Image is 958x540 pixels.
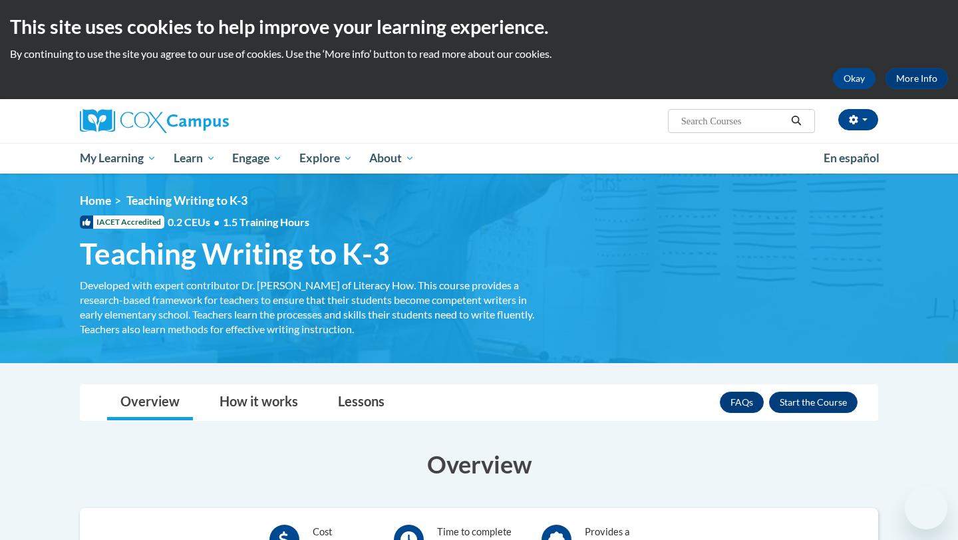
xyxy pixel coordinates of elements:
[126,194,247,207] span: Teaching Writing to K-3
[905,487,947,529] iframe: Button to launch messaging window
[165,143,224,174] a: Learn
[107,385,193,420] a: Overview
[206,385,311,420] a: How it works
[885,68,948,89] a: More Info
[80,236,390,271] span: Teaching Writing to K-3
[80,448,878,481] h3: Overview
[80,215,164,229] span: IACET Accredited
[80,278,539,337] div: Developed with expert contributor Dr. [PERSON_NAME] of Literacy How. This course provides a resea...
[232,150,282,166] span: Engage
[680,113,786,129] input: Search Courses
[80,194,111,207] a: Home
[80,109,333,133] a: Cox Campus
[10,13,948,40] h2: This site uses cookies to help improve your learning experience.
[325,385,398,420] a: Lessons
[223,215,309,228] span: 1.5 Training Hours
[71,143,165,174] a: My Learning
[174,150,216,166] span: Learn
[824,151,879,165] span: En español
[80,150,156,166] span: My Learning
[361,143,424,174] a: About
[224,143,291,174] a: Engage
[838,109,878,130] button: Account Settings
[815,144,888,172] a: En español
[214,215,220,228] span: •
[291,143,361,174] a: Explore
[769,392,858,413] button: Enroll
[10,47,948,61] p: By continuing to use the site you agree to our use of cookies. Use the ‘More info’ button to read...
[299,150,353,166] span: Explore
[833,68,876,89] button: Okay
[720,392,764,413] a: FAQs
[60,143,898,174] div: Main menu
[80,109,229,133] img: Cox Campus
[786,113,806,129] button: Search
[168,215,309,229] span: 0.2 CEUs
[369,150,414,166] span: About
